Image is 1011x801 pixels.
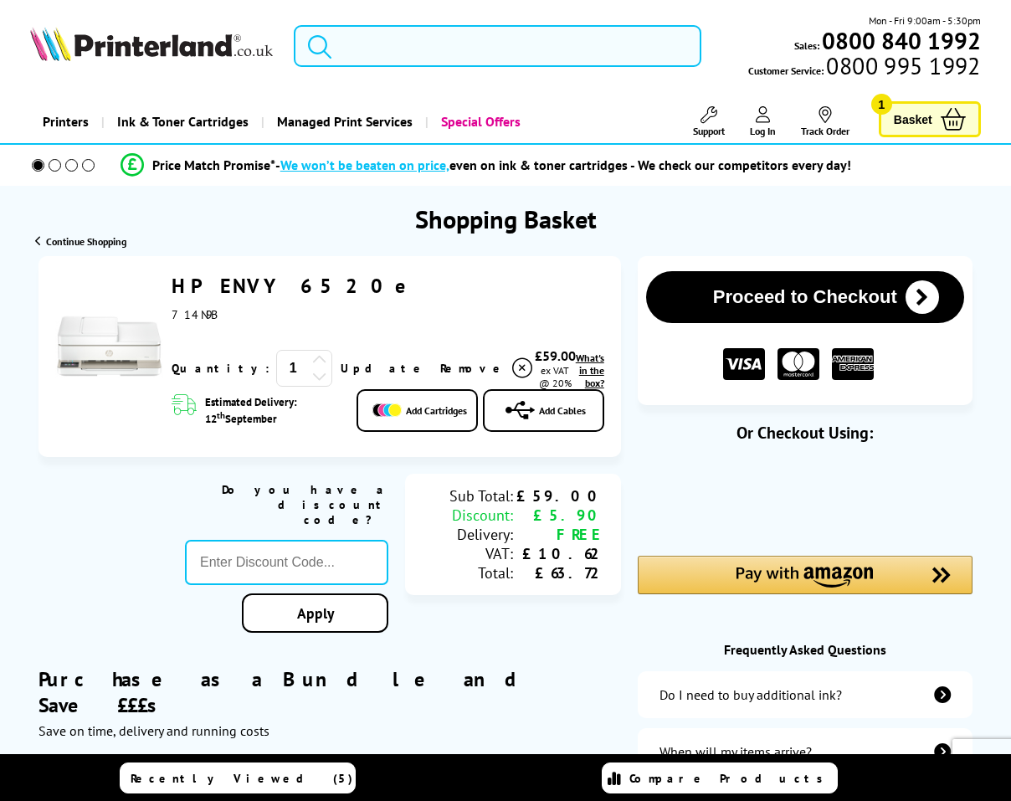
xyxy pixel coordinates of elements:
[30,27,272,61] img: Printerland Logo
[185,482,388,527] div: Do you have a discount code?
[723,348,765,381] img: VISA
[275,157,851,173] div: - even on ink & toner cartridges - We check our competitors every day!
[693,125,725,137] span: Support
[869,13,981,28] span: Mon - Fri 9:00am - 5:30pm
[539,364,572,389] span: ex VAT @ 20%
[38,641,621,739] div: Purchase as a Bundle and Save £££s
[55,275,163,383] img: HP ENVY 6520e
[30,100,101,143] a: Printers
[894,108,932,131] span: Basket
[172,307,217,322] span: 714N9B
[750,125,776,137] span: Log In
[8,151,962,180] li: modal_Promise
[646,271,964,323] button: Proceed to Checkout
[659,743,812,760] div: When will my items arrive?
[185,540,388,585] input: Enter Discount Code...
[748,58,980,79] span: Customer Service:
[120,762,356,793] a: Recently Viewed (5)
[513,544,604,563] div: £10.62
[638,728,973,775] a: items-arrive
[822,25,981,56] b: 0800 840 1992
[422,563,513,583] div: Total:
[422,544,513,563] div: VAT:
[576,352,604,389] span: What's in the box?
[131,771,353,786] span: Recently Viewed (5)
[422,506,513,525] div: Discount:
[172,273,423,299] a: HP ENVY 6520e
[638,671,973,718] a: additional-ink
[638,470,973,508] iframe: PayPal
[172,361,269,376] span: Quantity:
[38,722,621,739] div: Save on time, delivery and running costs
[422,486,513,506] div: Sub Total:
[101,100,261,143] a: Ink & Toner Cartridges
[832,348,874,381] img: American Express
[638,641,973,658] div: Frequently Asked Questions
[638,556,973,614] div: Amazon Pay - Use your Amazon account
[794,38,819,54] span: Sales:
[824,58,980,74] span: 0800 995 1992
[659,686,842,703] div: Do I need to buy additional ink?
[539,404,586,417] span: Add Cables
[152,157,275,173] span: Price Match Promise*
[261,100,425,143] a: Managed Print Services
[513,486,604,506] div: £59.00
[422,525,513,544] div: Delivery:
[535,347,576,364] div: £59.00
[406,404,467,417] span: Add Cartridges
[801,106,849,137] a: Track Order
[425,100,533,143] a: Special Offers
[513,506,604,525] div: £5.90
[217,409,225,421] sup: th
[513,525,604,544] div: FREE
[372,403,402,417] img: Add Cartridges
[777,348,819,381] img: MASTER CARD
[879,101,981,137] a: Basket 1
[46,235,126,248] span: Continue Shopping
[602,762,838,793] a: Compare Products
[35,235,126,248] a: Continue Shopping
[117,100,249,143] span: Ink & Toner Cartridges
[205,395,341,426] span: Estimated Delivery: 12 September
[871,94,892,115] span: 1
[629,771,832,786] span: Compare Products
[513,563,604,583] div: £63.72
[341,361,427,376] a: Update
[30,27,272,64] a: Printerland Logo
[638,422,973,444] div: Or Checkout Using:
[440,361,506,376] span: Remove
[819,33,981,49] a: 0800 840 1992
[242,593,389,633] a: Apply
[693,106,725,137] a: Support
[280,157,449,173] span: We won’t be beaten on price,
[440,356,535,381] a: Delete item from your basket
[750,106,776,137] a: Log In
[415,203,597,235] h1: Shopping Basket
[576,352,604,389] a: lnk_inthebox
